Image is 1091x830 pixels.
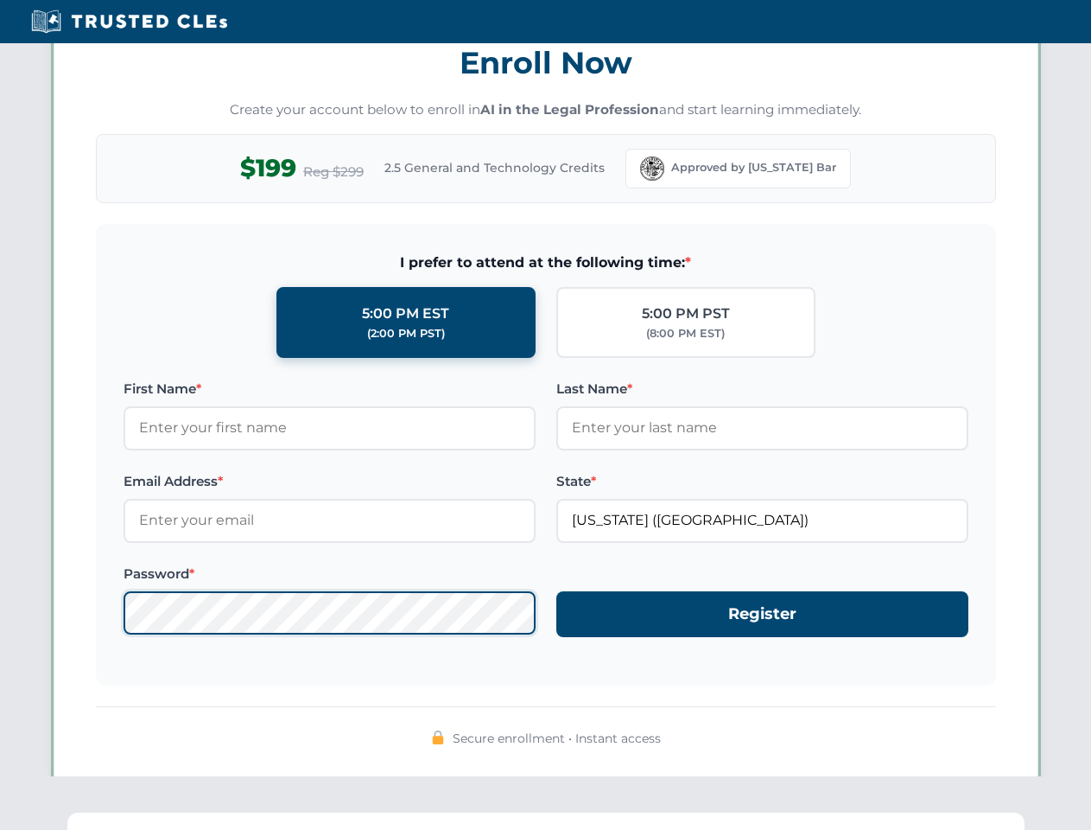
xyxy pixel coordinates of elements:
[124,499,536,542] input: Enter your email
[362,303,449,325] div: 5:00 PM EST
[124,379,536,399] label: First Name
[384,158,605,177] span: 2.5 General and Technology Credits
[303,162,364,182] span: Reg $299
[453,729,661,748] span: Secure enrollment • Instant access
[367,325,445,342] div: (2:00 PM PST)
[556,499,968,542] input: Florida (FL)
[556,406,968,450] input: Enter your last name
[480,101,659,118] strong: AI in the Legal Profession
[556,471,968,492] label: State
[671,159,836,176] span: Approved by [US_STATE] Bar
[96,35,996,90] h3: Enroll Now
[124,471,536,492] label: Email Address
[640,156,664,181] img: Florida Bar
[240,149,296,188] span: $199
[96,100,996,120] p: Create your account below to enroll in and start learning immediately.
[646,325,725,342] div: (8:00 PM EST)
[124,406,536,450] input: Enter your first name
[431,731,445,744] img: 🔒
[556,591,968,637] button: Register
[26,9,232,35] img: Trusted CLEs
[124,564,536,584] label: Password
[556,379,968,399] label: Last Name
[124,252,968,274] span: I prefer to attend at the following time:
[642,303,730,325] div: 5:00 PM PST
